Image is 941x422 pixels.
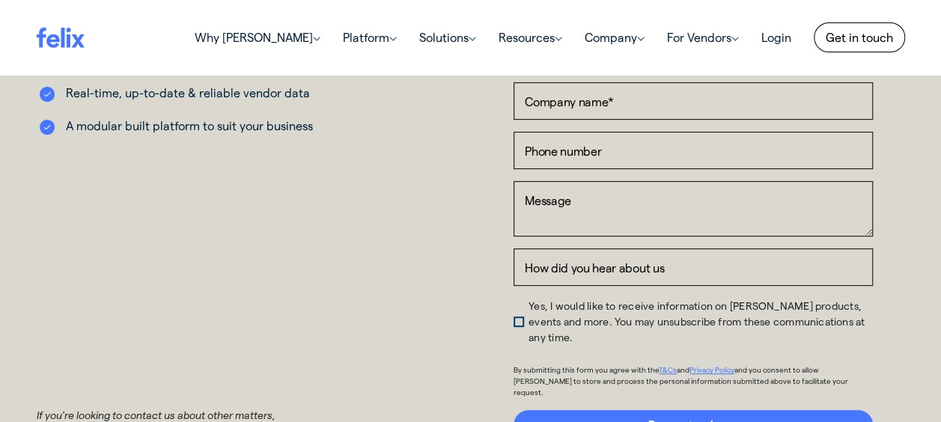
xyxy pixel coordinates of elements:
[573,22,656,52] a: Company
[37,117,396,135] li: A modular built platform to suit your business
[487,22,573,52] a: Resources
[750,22,803,52] a: Login
[677,365,689,374] span: and
[814,22,905,52] a: Get in touch
[37,27,85,47] img: felix logo
[514,365,659,374] span: By submitting this form you agree with the
[408,22,487,52] a: Solutions
[659,365,677,374] a: T&Cs
[529,299,865,343] span: Yes, I would like to receive information on [PERSON_NAME] products, events and more. You may unsu...
[514,365,848,397] span: and you consent to allow [PERSON_NAME] to store and process the personal information submitted ab...
[183,22,332,52] a: Why [PERSON_NAME]
[689,365,734,374] a: Privacy Policy
[37,84,396,102] li: Real-time, up-to-date & reliable vendor data
[332,22,408,52] a: Platform
[656,22,750,52] a: For Vendors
